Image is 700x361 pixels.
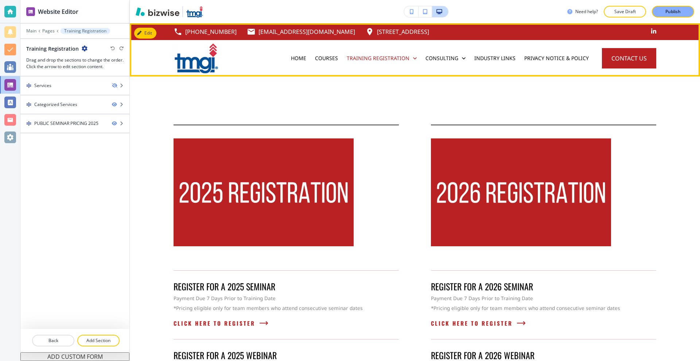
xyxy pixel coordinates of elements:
[33,337,74,344] p: Back
[134,28,156,39] button: Edit
[377,26,429,37] p: [STREET_ADDRESS]
[474,55,516,62] p: Industry Links
[32,335,74,346] button: Back
[26,7,35,16] img: editor icon
[20,114,129,133] div: DragPUBLIC SEMINAR PRICING 2025
[38,7,78,16] h2: Website Editor
[431,281,656,292] p: REGISTER FOR A 2026 SEMINAR
[291,55,306,62] p: Home
[575,8,598,15] h3: Need help?
[604,6,646,17] button: Save Draft
[26,28,36,34] button: Main
[174,319,268,327] button: CLICK HERE TO REGISTER
[20,76,129,95] div: DragServices
[136,7,179,16] img: Bizwise Logo
[77,335,120,346] button: Add Section
[258,26,355,37] p: [EMAIL_ADDRESS][DOMAIN_NAME]
[431,295,533,302] span: Payment Due 7 Days Prior to Training Date
[524,55,589,62] p: PRIVACY NOTICE & POLICY
[431,138,611,246] img: 781981dcc232bfa98fe0be1ef273ffcd.webp
[174,305,363,311] span: *Pricing eligible only for team members who attend consecutive seminar dates
[431,350,656,361] p: REGISTER FOR A 2026 WEBINAR
[26,83,31,88] img: Drag
[26,102,31,107] img: Drag
[174,350,399,361] p: REGISTER FOR A 2025 WEBINAR
[425,55,458,62] p: Consulting
[61,28,110,34] button: Training Registration
[365,26,429,37] a: [STREET_ADDRESS]
[247,26,355,37] a: [EMAIL_ADDRESS][DOMAIN_NAME]
[665,8,681,15] p: Publish
[20,95,129,114] div: DragCategorized Services
[26,121,31,126] img: Drag
[34,101,77,108] div: Categorized Services
[186,6,203,17] img: Your Logo
[174,138,354,246] img: b6ba1c90b34b78fddfe4981534366cd0.webp
[611,54,647,63] span: CONTACT US
[613,8,637,15] p: Save Draft
[26,57,124,70] h3: Drag and drop the sections to change the order. Click the arrow to edit section content.
[174,26,237,37] a: [PHONE_NUMBER]
[78,337,119,344] p: Add Section
[431,319,526,327] button: CLICK HERE TO REGISTER
[174,43,219,73] img: TMGI HAZMAT
[26,45,79,52] h2: Training Registration
[174,295,276,302] span: Payment Due 7 Days Prior to Training Date
[431,319,513,327] span: CLICK HERE TO REGISTER
[34,82,51,89] div: Services
[42,28,55,34] button: Pages
[64,28,106,34] p: Training Registration
[174,281,399,292] p: REGISTER FOR A 2025 SEMINAR
[185,26,237,37] p: [PHONE_NUMBER]
[431,305,620,311] span: *Pricing eligible only for team members who attend consecutive seminar dates
[34,120,98,127] div: PUBLIC SEMINAR PRICING 2025
[174,319,255,327] span: CLICK HERE TO REGISTER
[315,55,338,62] p: Courses
[347,55,409,62] p: Training Registration
[602,48,656,68] button: CONTACT US
[652,6,694,17] button: Publish
[20,352,129,361] button: ADD CUSTOM FORM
